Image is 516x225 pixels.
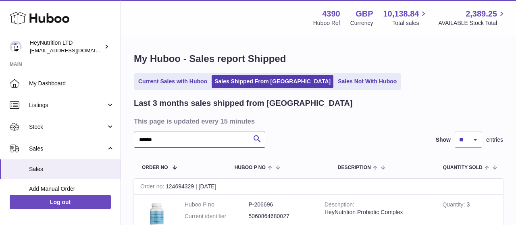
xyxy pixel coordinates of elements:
[212,75,333,88] a: Sales Shipped From [GEOGRAPHIC_DATA]
[10,41,22,53] img: internalAdmin-4390@internal.huboo.com
[235,165,266,170] span: Huboo P no
[134,117,501,126] h3: This page is updated every 15 minutes
[29,145,106,153] span: Sales
[249,201,313,208] dd: P-206696
[185,201,249,208] dt: Huboo P no
[383,8,428,27] a: 10,138.84 Total sales
[356,8,373,19] strong: GBP
[436,136,451,144] label: Show
[486,136,503,144] span: entries
[29,123,106,131] span: Stock
[383,8,419,19] span: 10,138.84
[134,98,353,109] h2: Last 3 months sales shipped from [GEOGRAPHIC_DATA]
[249,213,313,220] dd: 5060864680027
[30,47,119,54] span: [EMAIL_ADDRESS][DOMAIN_NAME]
[29,165,114,173] span: Sales
[325,201,354,210] strong: Description
[29,185,114,193] span: Add Manual Order
[142,165,168,170] span: Order No
[313,19,340,27] div: Huboo Ref
[325,208,430,216] div: HeyNutrition Probiotic Complex
[134,52,503,65] h1: My Huboo - Sales report Shipped
[29,101,106,109] span: Listings
[443,165,483,170] span: Quantity Sold
[140,183,166,192] strong: Order no
[442,201,466,210] strong: Quantity
[322,8,340,19] strong: 4390
[29,80,114,87] span: My Dashboard
[466,8,497,19] span: 2,389.25
[335,75,399,88] a: Sales Not With Huboo
[350,19,373,27] div: Currency
[438,8,506,27] a: 2,389.25 AVAILABLE Stock Total
[30,39,102,54] div: HeyNutrition LTD
[135,75,210,88] a: Current Sales with Huboo
[185,213,249,220] dt: Current identifier
[10,195,111,209] a: Log out
[338,165,371,170] span: Description
[392,19,428,27] span: Total sales
[134,179,503,195] div: 124694329 | [DATE]
[438,19,506,27] span: AVAILABLE Stock Total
